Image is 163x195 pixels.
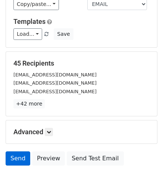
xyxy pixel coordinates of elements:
small: [EMAIL_ADDRESS][DOMAIN_NAME] [13,80,97,86]
div: Widget de chat [126,159,163,195]
small: [EMAIL_ADDRESS][DOMAIN_NAME] [13,72,97,78]
button: Save [54,28,73,40]
iframe: Chat Widget [126,159,163,195]
small: [EMAIL_ADDRESS][DOMAIN_NAME] [13,89,97,94]
a: +42 more [13,99,45,108]
a: Templates [13,18,46,25]
h5: 45 Recipients [13,59,150,67]
a: Load... [13,28,42,40]
a: Preview [32,151,65,166]
a: Send [6,151,30,166]
a: Send Test Email [67,151,123,166]
h5: Advanced [13,128,150,136]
